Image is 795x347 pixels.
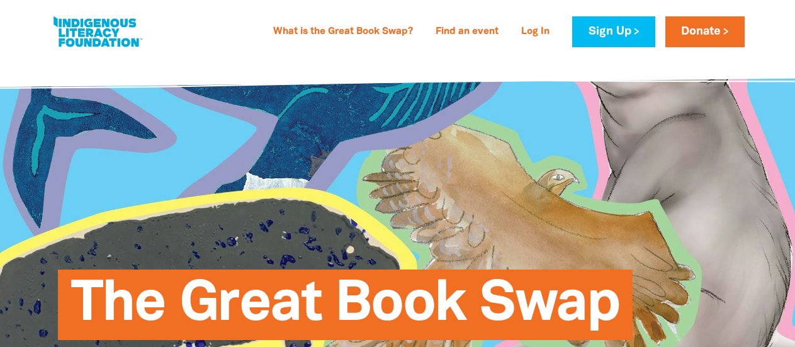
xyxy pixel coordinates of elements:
a: Find an event [428,22,506,42]
a: Log In [514,22,557,42]
span: The Great Book Swap [70,279,620,340]
a: Sign Up [572,16,655,47]
a: Donate [665,16,745,47]
a: What is the Great Book Swap? [266,22,420,42]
